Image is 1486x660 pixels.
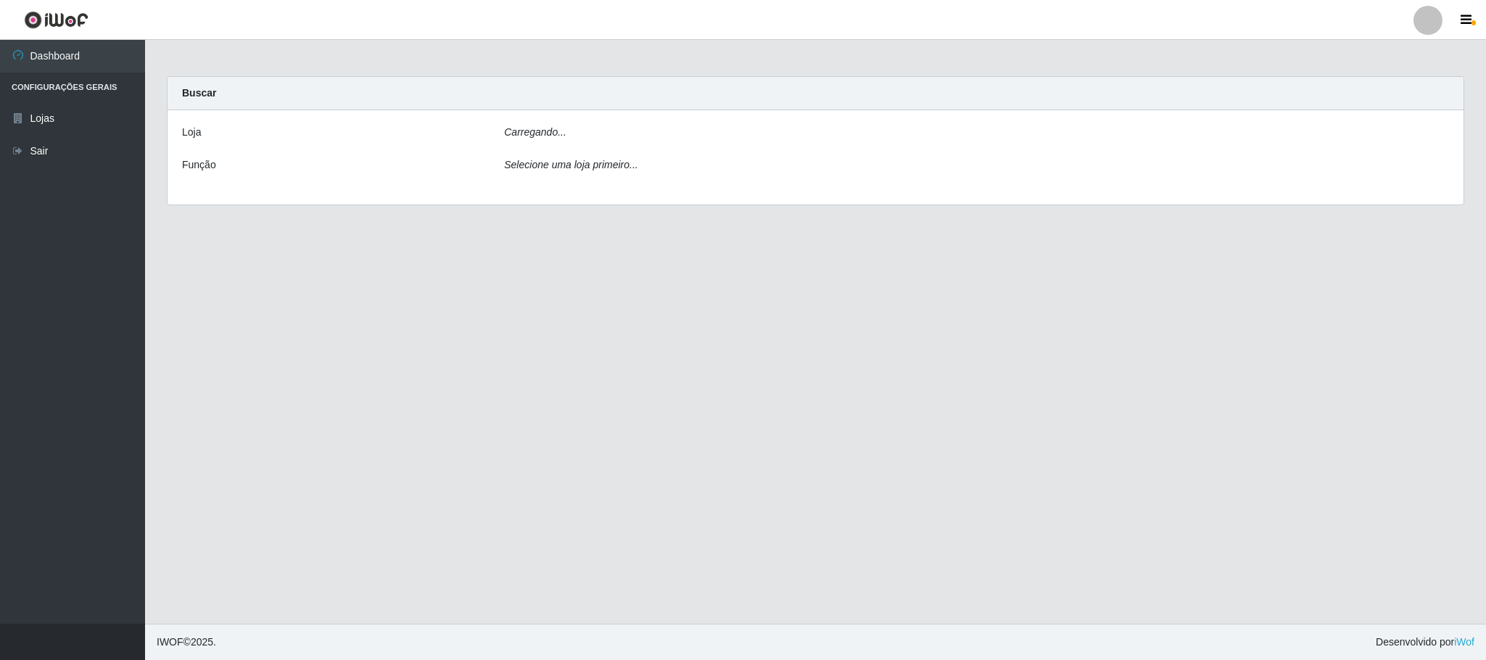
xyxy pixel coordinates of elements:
span: IWOF [157,636,183,648]
label: Loja [182,125,201,140]
span: © 2025 . [157,635,216,650]
a: iWof [1454,636,1474,648]
span: Desenvolvido por [1376,635,1474,650]
i: Carregando... [504,126,566,138]
i: Selecione uma loja primeiro... [504,159,637,170]
strong: Buscar [182,87,216,99]
img: CoreUI Logo [24,11,88,29]
label: Função [182,157,216,173]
